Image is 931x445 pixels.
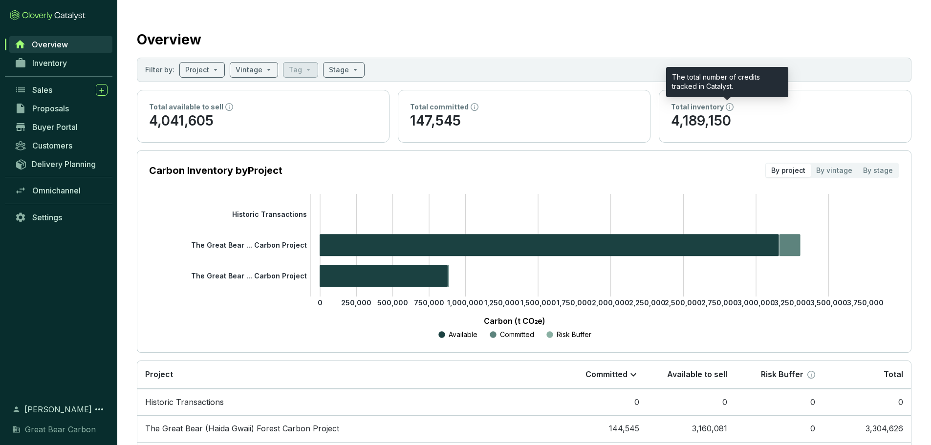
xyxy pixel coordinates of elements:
[666,67,788,97] div: The total number of credits tracked in Catalyst.
[145,65,174,75] p: Filter by:
[484,298,520,307] tspan: 1,250,000
[647,361,735,389] th: Available to sell
[592,298,629,307] tspan: 2,000,000
[410,102,469,112] p: Total committed
[377,298,408,307] tspan: 500,000
[149,112,377,130] p: 4,041,605
[25,424,96,435] span: Great Bear Carbon
[410,112,638,130] p: 147,545
[665,298,702,307] tspan: 2,500,000
[671,102,724,112] p: Total inventory
[32,40,68,49] span: Overview
[10,55,112,71] a: Inventory
[701,298,738,307] tspan: 2,750,000
[32,141,72,150] span: Customers
[671,112,899,130] p: 4,189,150
[766,164,811,177] div: By project
[32,186,81,195] span: Omnichannel
[10,119,112,135] a: Buyer Portal
[341,298,371,307] tspan: 250,000
[557,330,591,339] p: Risk Buffer
[137,361,559,389] th: Project
[32,85,52,95] span: Sales
[735,415,823,442] td: 0
[137,29,201,50] h2: Overview
[149,164,282,177] p: Carbon Inventory by Project
[447,298,483,307] tspan: 1,000,000
[500,330,534,339] p: Committed
[32,212,62,222] span: Settings
[774,298,811,307] tspan: 3,250,000
[557,298,592,307] tspan: 1,750,000
[823,415,911,442] td: 3,304,626
[32,58,67,68] span: Inventory
[629,298,666,307] tspan: 2,250,000
[149,102,223,112] p: Total available to sell
[191,241,307,249] tspan: The Great Bear ... Carbon Project
[520,298,556,307] tspan: 1,500,000
[10,82,112,98] a: Sales
[24,403,92,415] span: [PERSON_NAME]
[823,389,911,416] td: 0
[811,164,858,177] div: By vintage
[318,298,323,307] tspan: 0
[32,159,96,169] span: Delivery Planning
[10,137,112,154] a: Customers
[449,330,477,339] p: Available
[761,369,803,380] p: Risk Buffer
[10,100,112,117] a: Proposals
[9,36,112,53] a: Overview
[765,163,899,178] div: segmented control
[32,104,69,113] span: Proposals
[289,65,302,75] p: Tag
[585,369,628,380] p: Committed
[414,298,444,307] tspan: 750,000
[10,182,112,199] a: Omnichannel
[10,156,112,172] a: Delivery Planning
[32,122,78,132] span: Buyer Portal
[810,298,847,307] tspan: 3,500,000
[559,389,647,416] td: 0
[858,164,898,177] div: By stage
[735,389,823,416] td: 0
[647,415,735,442] td: 3,160,081
[137,389,559,416] td: Historic Transactions
[137,415,559,442] td: The Great Bear (Haida Gwaii) Forest Carbon Project
[847,298,884,307] tspan: 3,750,000
[823,361,911,389] th: Total
[164,315,865,327] p: Carbon (t CO₂e)
[737,298,775,307] tspan: 3,000,000
[191,272,307,280] tspan: The Great Bear ... Carbon Project
[232,210,307,218] tspan: Historic Transactions
[10,209,112,226] a: Settings
[559,415,647,442] td: 144,545
[647,389,735,416] td: 0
